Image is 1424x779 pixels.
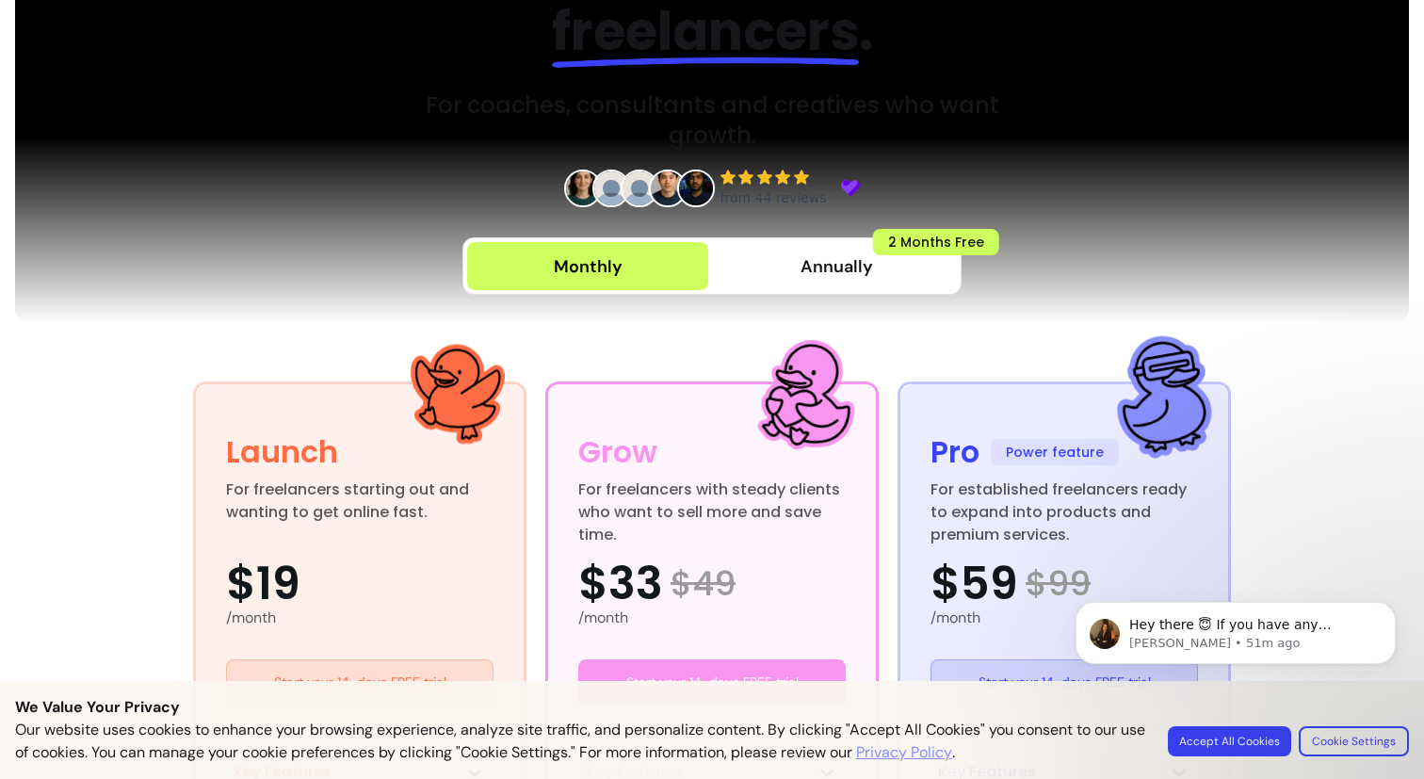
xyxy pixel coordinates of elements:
div: /month [930,607,1198,629]
span: $ 99 [1026,565,1091,603]
div: Monthly [554,253,623,280]
div: /month [226,607,494,629]
h3: For coaches, consultants and creatives who want growth. [386,90,1038,151]
a: Privacy Policy [856,741,952,764]
iframe: Intercom notifications message [1047,562,1424,770]
span: $33 [578,561,663,607]
div: For freelancers with steady clients who want to sell more and save time. [578,479,846,524]
span: 2 Months Free [873,229,999,255]
p: Our website uses cookies to enhance your browsing experience, analyze site traffic, and personali... [15,719,1145,764]
span: $ 49 [671,565,736,603]
div: Launch [226,430,338,475]
div: /month [578,607,846,629]
p: We Value Your Privacy [15,696,1409,719]
span: $19 [226,561,300,607]
span: Annually [801,253,873,280]
div: For established freelancers ready to expand into products and premium services. [930,479,1198,524]
a: Start your 14-days FREE trial [578,659,846,705]
div: For freelancers starting out and wanting to get online fast. [226,479,494,524]
div: Grow [578,430,657,475]
span: $59 [930,561,1018,607]
span: Power feature [991,439,1119,465]
div: Pro [930,430,979,475]
a: Start your 14-days FREE trial [226,659,494,705]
